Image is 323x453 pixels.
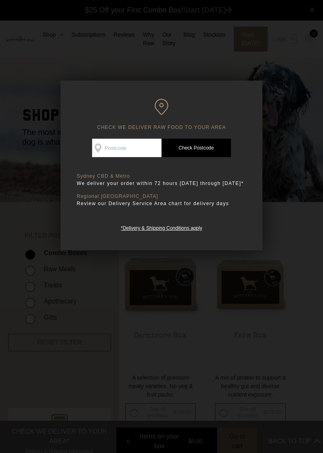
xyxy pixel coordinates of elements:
a: *Delivery & Shipping Conditions apply [121,223,202,231]
input: Postcode [92,139,161,157]
p: We deliver your order within 72 hours [DATE] through [DATE]* [77,179,246,187]
p: Review our Delivery Service Area chart for delivery days [77,199,246,208]
h6: CHECK WE DELIVER RAW FOOD TO YOUR AREA [77,99,246,131]
p: Sydney CBD & Metro [77,173,246,179]
p: Regional [GEOGRAPHIC_DATA] [77,193,246,199]
a: Check Postcode [161,139,231,157]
